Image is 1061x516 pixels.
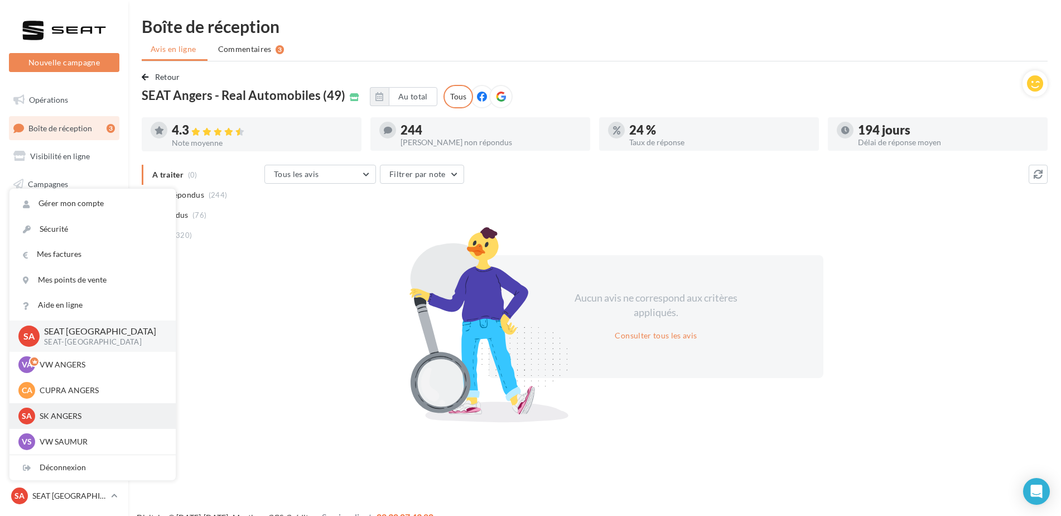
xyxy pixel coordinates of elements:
div: 3 [276,45,284,54]
span: Commentaires [218,44,272,55]
div: 24 % [629,124,810,136]
div: Note moyenne [172,139,353,147]
a: Aide en ligne [9,293,176,318]
div: 4.3 [172,124,353,137]
button: Au total [370,87,437,106]
p: SEAT [GEOGRAPHIC_DATA] [32,490,107,501]
button: Consulter tous les avis [610,329,701,342]
a: Mes factures [9,242,176,267]
a: SA SEAT [GEOGRAPHIC_DATA] [9,485,119,507]
a: Campagnes [7,173,122,196]
a: Calendrier [7,256,122,279]
div: Aucun avis ne correspond aux critères appliqués. [560,291,752,319]
div: 244 [401,124,581,136]
button: Tous les avis [264,165,376,184]
span: CA [22,385,32,396]
span: (244) [209,190,228,199]
span: SA [15,490,25,501]
span: Opérations [29,95,68,104]
p: VW ANGERS [40,359,162,370]
p: VW SAUMUR [40,436,162,447]
div: Tous [443,85,473,108]
span: SEAT Angers - Real Automobiles (49) [142,89,345,102]
button: Retour [142,70,185,84]
div: Boîte de réception [142,18,1048,35]
p: CUPRA ANGERS [40,385,162,396]
span: SA [23,329,35,342]
a: Sécurité [9,217,176,242]
span: Non répondus [152,189,204,200]
p: SEAT [GEOGRAPHIC_DATA] [44,325,158,338]
p: SK ANGERS [40,410,162,422]
span: Tous les avis [274,169,319,179]
span: Retour [155,72,180,82]
span: VA [22,359,32,370]
span: (76) [192,211,206,219]
div: [PERSON_NAME] non répondus [401,138,581,146]
div: Déconnexion [9,455,176,480]
div: Taux de réponse [629,138,810,146]
span: Boîte de réception [28,123,92,132]
span: Visibilité en ligne [30,151,90,161]
a: Médiathèque [7,228,122,251]
span: Campagnes [28,179,68,189]
span: SA [22,410,32,422]
button: Nouvelle campagne [9,53,119,72]
span: VS [22,436,32,447]
span: (320) [173,231,192,240]
div: Délai de réponse moyen [858,138,1039,146]
div: 3 [107,124,115,133]
a: Visibilité en ligne [7,145,122,168]
a: PLV et print personnalisable [7,284,122,317]
a: Contacts [7,200,122,224]
a: Opérations [7,88,122,112]
a: Campagnes DataOnDemand [7,321,122,353]
a: Gérer mon compte [9,191,176,216]
div: Open Intercom Messenger [1023,478,1050,505]
div: 194 jours [858,124,1039,136]
button: Filtrer par note [380,165,464,184]
a: Mes points de vente [9,267,176,293]
p: SEAT-[GEOGRAPHIC_DATA] [44,337,158,347]
button: Au total [389,87,437,106]
a: Boîte de réception3 [7,116,122,140]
